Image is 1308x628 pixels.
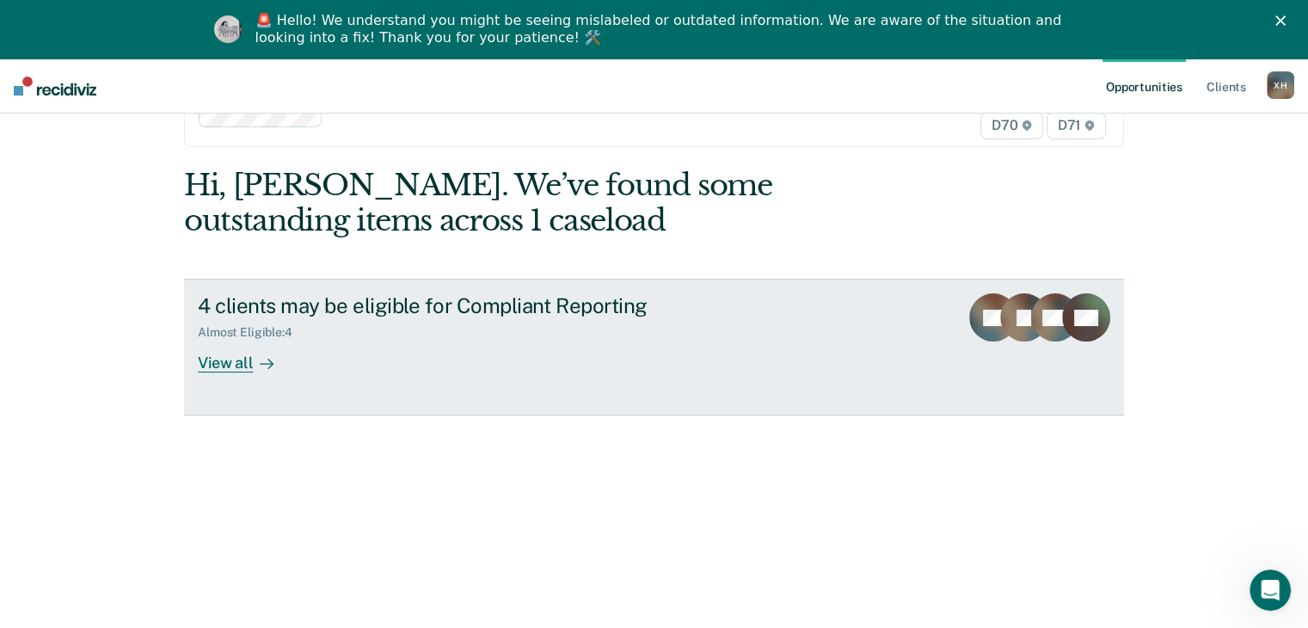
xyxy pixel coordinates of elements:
[214,15,242,43] img: Profile image for Kim
[1250,570,1291,611] iframe: Intercom live chat
[1047,112,1106,139] span: D71
[184,279,1124,415] a: 4 clients may be eligible for Compliant ReportingAlmost Eligible:4View all
[1267,71,1294,99] button: XH
[1267,71,1294,99] div: X H
[14,77,96,95] img: Recidiviz
[1203,58,1250,114] a: Clients
[198,325,306,340] div: Almost Eligible : 4
[1275,15,1293,26] div: Close
[980,112,1042,139] span: D70
[184,168,936,238] div: Hi, [PERSON_NAME]. We’ve found some outstanding items across 1 caseload
[198,293,801,318] div: 4 clients may be eligible for Compliant Reporting
[255,12,1067,46] div: 🚨 Hello! We understand you might be seeing mislabeled or outdated information. We are aware of th...
[1102,58,1186,114] a: Opportunities
[198,340,294,373] div: View all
